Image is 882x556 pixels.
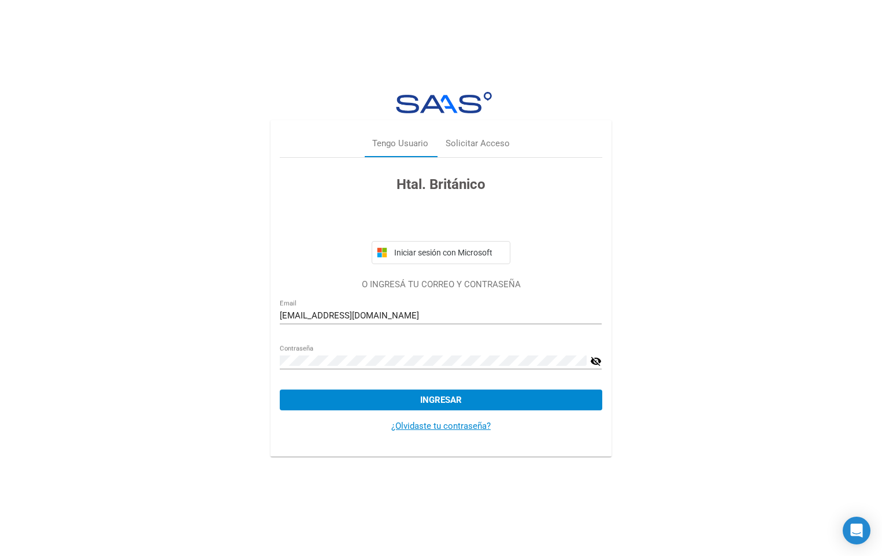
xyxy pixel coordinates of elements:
[590,354,602,368] mat-icon: visibility_off
[280,278,602,291] p: O INGRESÁ TU CORREO Y CONTRASEÑA
[366,207,516,233] iframe: Botón Iniciar sesión con Google
[420,395,462,405] span: Ingresar
[843,517,870,544] div: Open Intercom Messenger
[372,137,428,150] div: Tengo Usuario
[280,390,602,410] button: Ingresar
[446,137,510,150] div: Solicitar Acceso
[392,248,505,257] span: Iniciar sesión con Microsoft
[372,241,510,264] button: Iniciar sesión con Microsoft
[391,421,491,431] a: ¿Olvidaste tu contraseña?
[280,174,602,195] h3: Htal. Británico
